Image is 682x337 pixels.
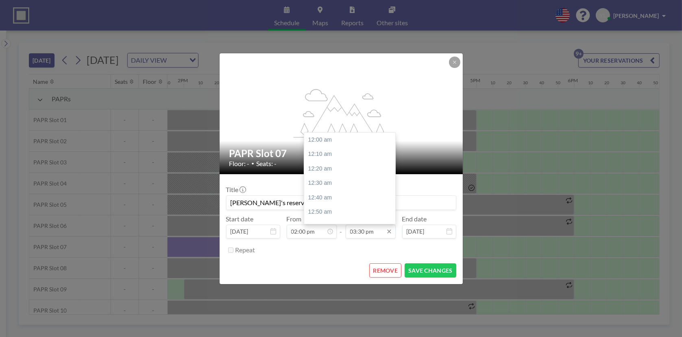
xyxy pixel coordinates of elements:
[405,263,456,278] button: SAVE CHANGES
[304,162,399,176] div: 12:20 am
[304,205,399,219] div: 12:50 am
[229,147,454,160] h2: PAPR Slot 07
[287,215,302,223] label: From
[226,186,245,194] label: Title
[252,160,255,166] span: •
[229,160,250,168] span: Floor: -
[304,176,399,190] div: 12:30 am
[304,219,399,234] div: 01:00 am
[304,190,399,205] div: 12:40 am
[226,215,254,223] label: Start date
[369,263,401,278] button: REMOVE
[340,218,342,236] span: -
[257,160,277,168] span: Seats: -
[304,133,399,147] div: 12:00 am
[304,147,399,162] div: 12:10 am
[227,196,456,210] input: (No title)
[235,246,255,254] label: Repeat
